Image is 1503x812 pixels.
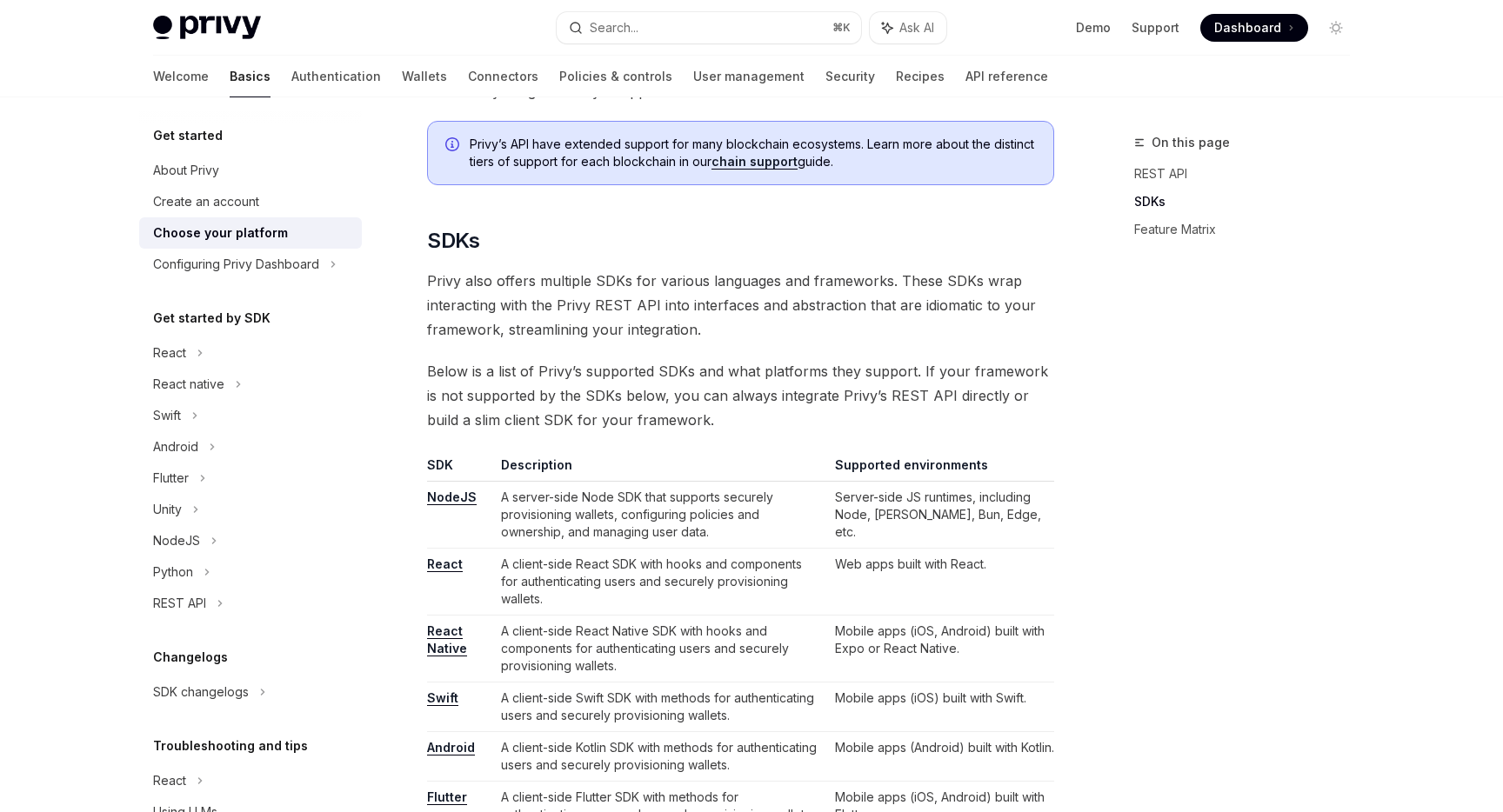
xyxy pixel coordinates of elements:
th: Description [494,456,827,482]
td: Mobile apps (Android) built with Kotlin. [828,732,1054,782]
a: Support [1132,19,1179,37]
a: React Native [427,623,467,656]
div: React [153,343,186,363]
a: SDKs [1134,188,1364,216]
a: API reference [965,56,1048,97]
a: chain support [711,154,798,170]
span: Privy’s API have extended support for many blockchain ecosystems. Learn more about the distinct t... [470,136,1036,170]
a: React [427,556,463,572]
div: Android [153,436,198,457]
div: React native [153,374,224,395]
a: About Privy [139,155,362,186]
a: Choose your platform [139,217,362,249]
div: Create an account [153,191,259,212]
div: Python [153,562,193,582]
span: On this page [1152,132,1230,153]
a: NodeJS [427,489,477,505]
h5: Troubleshooting and tips [153,735,308,756]
div: REST API [153,593,206,614]
a: Swift [427,690,458,706]
div: Configuring Privy Dashboard [153,254,319,275]
div: Search... [590,17,638,38]
a: REST API [1134,160,1364,188]
span: SDKs [427,227,480,255]
a: Create an account [139,186,362,217]
a: Authentication [291,56,381,97]
a: Basics [230,56,271,97]
span: Below is a list of Privy’s supported SDKs and what platforms they support. If your framework is n... [427,359,1054,432]
a: Policies & controls [559,56,672,97]
a: Connectors [468,56,538,97]
a: Recipes [896,56,945,97]
button: Search...⌘K [557,12,861,43]
button: Ask AI [870,12,946,43]
div: React [153,770,186,791]
th: SDK [427,456,494,482]
div: About Privy [153,160,219,181]
a: Welcome [153,56,209,97]
h5: Get started [153,125,223,146]
h5: Get started by SDK [153,308,271,329]
td: A server-side Node SDK that supports securely provisioning wallets, configuring policies and owne... [494,482,827,549]
span: Dashboard [1214,19,1281,37]
span: ⌘ K [832,21,851,35]
div: Unity [153,499,182,520]
td: A client-side Swift SDK with methods for authenticating users and securely provisioning wallets. [494,682,827,732]
a: Flutter [427,789,467,805]
h5: Changelogs [153,647,228,668]
th: Supported environments [828,456,1054,482]
div: Swift [153,405,181,426]
a: User management [693,56,805,97]
td: Mobile apps (iOS) built with Swift. [828,682,1054,732]
a: Feature Matrix [1134,216,1364,243]
a: Demo [1076,19,1111,37]
td: A client-side Kotlin SDK with methods for authenticating users and securely provisioning wallets. [494,732,827,782]
span: Ask AI [899,19,934,37]
div: Choose your platform [153,223,288,243]
div: Flutter [153,468,189,489]
a: Wallets [402,56,447,97]
button: Toggle dark mode [1322,14,1350,42]
a: Android [427,740,475,755]
td: Web apps built with React. [828,549,1054,616]
a: Security [825,56,875,97]
a: Dashboard [1200,14,1308,42]
img: light logo [153,16,261,40]
td: Mobile apps (iOS, Android) built with Expo or React Native. [828,616,1054,682]
div: SDK changelogs [153,682,249,702]
td: A client-side React Native SDK with hooks and components for authenticating users and securely pr... [494,616,827,682]
span: Privy also offers multiple SDKs for various languages and frameworks. These SDKs wrap interacting... [427,269,1054,342]
div: NodeJS [153,530,200,551]
td: Server-side JS runtimes, including Node, [PERSON_NAME], Bun, Edge, etc. [828,482,1054,549]
td: A client-side React SDK with hooks and components for authenticating users and securely provision... [494,549,827,616]
svg: Info [445,137,463,155]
